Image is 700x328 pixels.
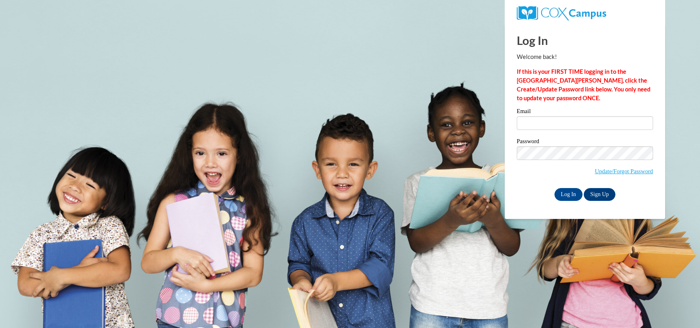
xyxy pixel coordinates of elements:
[595,168,653,174] a: Update/Forgot Password
[517,9,606,16] a: COX Campus
[517,6,606,20] img: COX Campus
[554,188,583,201] input: Log In
[517,53,653,61] p: Welcome back!
[584,188,615,201] a: Sign Up
[517,32,653,49] h1: Log In
[517,68,650,101] strong: If this is your FIRST TIME logging in to the [GEOGRAPHIC_DATA][PERSON_NAME], click the Create/Upd...
[517,138,653,146] label: Password
[517,108,653,116] label: Email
